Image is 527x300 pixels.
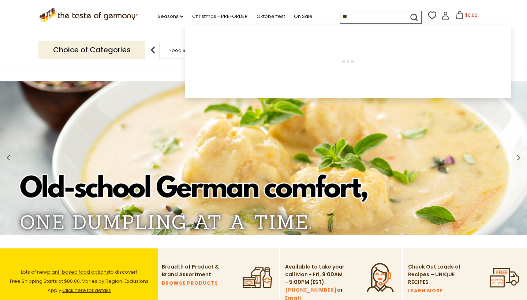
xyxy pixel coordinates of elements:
p: Choice of Categories [38,41,145,59]
span: Lots of new to discover! Free Shipping Starts at $80.00. Varies by Region. Exclusions Apply. [10,269,149,294]
a: Christmas - PRE-ORDER [192,12,248,20]
span: $0.00 [465,12,478,18]
a: LEARN MORE [408,287,443,295]
div: Instant Search Results [185,25,511,98]
a: Seasons [158,12,183,20]
img: previous arrow [146,43,160,57]
a: Oktoberfest [257,12,285,20]
a: Click here for details [62,287,111,294]
a: [PHONE_NUMBER] [285,286,337,294]
a: Food By Category [169,48,212,53]
a: BROWSE PRODUCTS [162,279,218,287]
p: Breadth of Product & Brand Assortment [162,263,222,278]
button: $0.00 [451,11,482,22]
a: On Sale [294,12,313,20]
a: plant-based food options [47,269,109,275]
p: Check Out Loads of Recipes – UNIQUE RECIPES [408,263,461,286]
